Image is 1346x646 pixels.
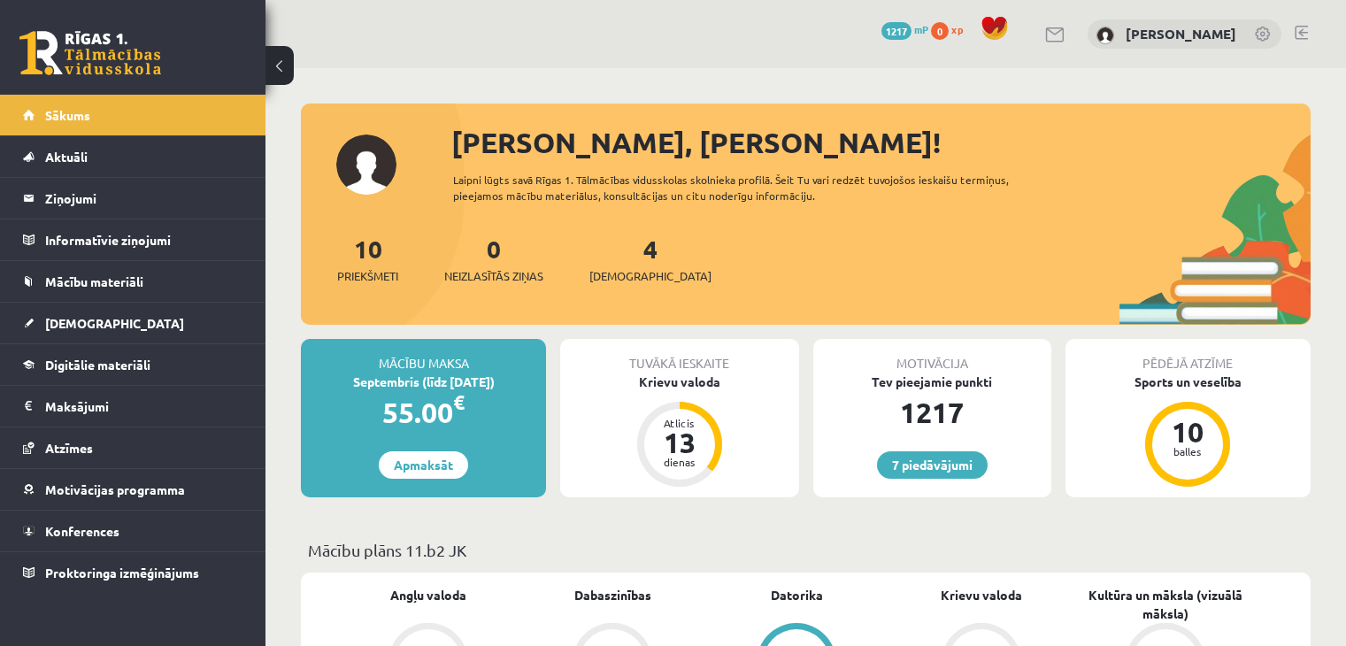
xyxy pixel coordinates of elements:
span: Konferences [45,523,119,539]
a: Informatīvie ziņojumi [23,219,243,260]
span: Mācību materiāli [45,273,143,289]
div: Mācību maksa [301,339,546,373]
legend: Informatīvie ziņojumi [45,219,243,260]
div: Tuvākā ieskaite [560,339,798,373]
a: Ziņojumi [23,178,243,219]
div: 55.00 [301,391,546,434]
a: Proktoringa izmēģinājums [23,552,243,593]
span: Aktuāli [45,149,88,165]
div: 10 [1161,418,1214,446]
div: Pēdējā atzīme [1065,339,1311,373]
a: Konferences [23,511,243,551]
div: dienas [653,457,706,467]
a: Krievu valoda Atlicis 13 dienas [560,373,798,489]
a: Digitālie materiāli [23,344,243,385]
a: [DEMOGRAPHIC_DATA] [23,303,243,343]
div: [PERSON_NAME], [PERSON_NAME]! [451,121,1311,164]
a: Maksājumi [23,386,243,427]
img: Daniela Ļubomirska [1096,27,1114,44]
a: Sports un veselība 10 balles [1065,373,1311,489]
div: Laipni lūgts savā Rīgas 1. Tālmācības vidusskolas skolnieka profilā. Šeit Tu vari redzēt tuvojošo... [453,172,1059,204]
span: [DEMOGRAPHIC_DATA] [45,315,184,331]
a: Krievu valoda [941,586,1022,604]
a: 7 piedāvājumi [877,451,988,479]
a: Kultūra un māksla (vizuālā māksla) [1073,586,1258,623]
div: Motivācija [813,339,1051,373]
a: Sākums [23,95,243,135]
a: Rīgas 1. Tālmācības vidusskola [19,31,161,75]
span: Neizlasītās ziņas [444,267,543,285]
a: 10Priekšmeti [337,233,398,285]
div: Sports un veselība [1065,373,1311,391]
span: Priekšmeti [337,267,398,285]
legend: Ziņojumi [45,178,243,219]
div: balles [1161,446,1214,457]
span: € [453,389,465,415]
a: Mācību materiāli [23,261,243,302]
div: Krievu valoda [560,373,798,391]
a: 0 xp [931,22,972,36]
div: Atlicis [653,418,706,428]
a: Motivācijas programma [23,469,243,510]
span: Proktoringa izmēģinājums [45,565,199,581]
span: Digitālie materiāli [45,357,150,373]
span: Atzīmes [45,440,93,456]
a: 4[DEMOGRAPHIC_DATA] [589,233,711,285]
span: Motivācijas programma [45,481,185,497]
span: 0 [931,22,949,40]
span: [DEMOGRAPHIC_DATA] [589,267,711,285]
a: Angļu valoda [390,586,466,604]
div: 13 [653,428,706,457]
a: Datorika [771,586,823,604]
div: Septembris (līdz [DATE]) [301,373,546,391]
a: Atzīmes [23,427,243,468]
span: 1217 [881,22,911,40]
a: Dabaszinības [574,586,651,604]
a: 1217 mP [881,22,928,36]
legend: Maksājumi [45,386,243,427]
div: Tev pieejamie punkti [813,373,1051,391]
div: 1217 [813,391,1051,434]
a: 0Neizlasītās ziņas [444,233,543,285]
span: Sākums [45,107,90,123]
a: Aktuāli [23,136,243,177]
a: [PERSON_NAME] [1126,25,1236,42]
a: Apmaksāt [379,451,468,479]
span: xp [951,22,963,36]
p: Mācību plāns 11.b2 JK [308,538,1304,562]
span: mP [914,22,928,36]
